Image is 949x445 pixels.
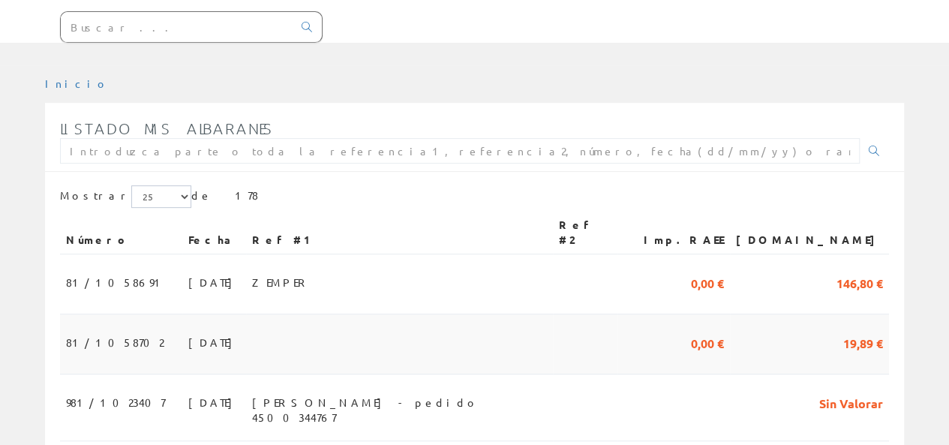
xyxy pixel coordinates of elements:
span: 981/1023407 [66,389,165,415]
span: 81/1058691 [66,269,167,295]
label: Mostrar [60,185,191,208]
th: Fecha [182,212,246,254]
span: [DATE] [188,329,240,355]
span: 81/1058702 [66,329,164,355]
span: Listado mis albaranes [60,119,274,137]
span: [DATE] [188,389,240,415]
th: [DOMAIN_NAME] [730,212,889,254]
span: ZEMPER [252,269,311,295]
th: Ref #1 [246,212,553,254]
span: 0,00 € [691,329,724,355]
span: 0,00 € [691,269,724,295]
th: Imp.RAEE [617,212,730,254]
span: Sin Valorar [819,389,883,415]
span: 146,80 € [836,269,883,295]
span: [PERSON_NAME] - pedido 4500344767 [252,389,547,415]
input: Buscar ... [61,12,293,42]
a: Inicio [45,77,109,90]
th: Ref #2 [553,212,617,254]
div: de 178 [60,185,889,212]
input: Introduzca parte o toda la referencia1, referencia2, número, fecha(dd/mm/yy) o rango de fechas(dd... [60,138,860,164]
select: Mostrar [131,185,191,208]
span: 19,89 € [843,329,883,355]
th: Número [60,212,182,254]
span: [DATE] [188,269,240,295]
